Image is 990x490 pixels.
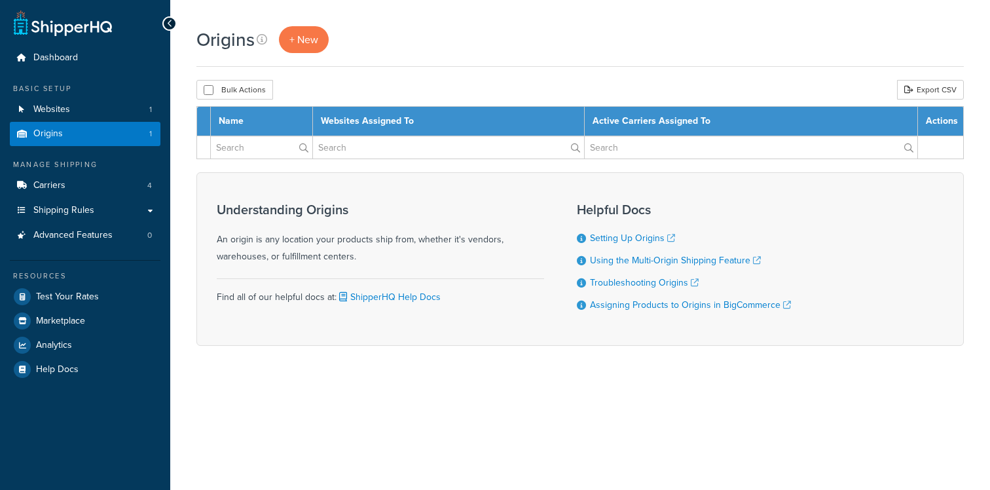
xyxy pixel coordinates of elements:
[897,80,964,100] a: Export CSV
[33,128,63,140] span: Origins
[10,285,160,309] a: Test Your Rates
[10,83,160,94] div: Basic Setup
[10,174,160,198] li: Carriers
[585,107,918,136] th: Active Carriers Assigned To
[147,230,152,241] span: 0
[585,136,917,159] input: Search
[10,174,160,198] a: Carriers 4
[337,290,441,304] a: ShipperHQ Help Docs
[289,32,318,47] span: + New
[279,26,329,53] a: + New
[36,316,85,327] span: Marketplace
[33,52,78,64] span: Dashboard
[590,298,791,312] a: Assigning Products to Origins in BigCommerce
[149,128,152,140] span: 1
[10,223,160,248] a: Advanced Features 0
[10,46,160,70] a: Dashboard
[33,205,94,216] span: Shipping Rules
[217,278,544,306] div: Find all of our helpful docs at:
[33,230,113,241] span: Advanced Features
[217,202,544,265] div: An origin is any location your products ship from, whether it's vendors, warehouses, or fulfillme...
[313,107,585,136] th: Websites Assigned To
[10,98,160,122] a: Websites 1
[196,27,255,52] h1: Origins
[590,254,761,267] a: Using the Multi-Origin Shipping Feature
[14,10,112,36] a: ShipperHQ Home
[196,80,273,100] button: Bulk Actions
[217,202,544,217] h3: Understanding Origins
[10,198,160,223] a: Shipping Rules
[36,364,79,375] span: Help Docs
[33,180,65,191] span: Carriers
[590,231,675,245] a: Setting Up Origins
[10,358,160,381] a: Help Docs
[36,292,99,303] span: Test Your Rates
[590,276,699,290] a: Troubleshooting Origins
[10,333,160,357] a: Analytics
[36,340,72,351] span: Analytics
[147,180,152,191] span: 4
[10,309,160,333] a: Marketplace
[10,223,160,248] li: Advanced Features
[313,136,584,159] input: Search
[10,122,160,146] li: Origins
[10,271,160,282] div: Resources
[33,104,70,115] span: Websites
[149,104,152,115] span: 1
[10,159,160,170] div: Manage Shipping
[211,107,313,136] th: Name
[10,122,160,146] a: Origins 1
[577,202,791,217] h3: Helpful Docs
[10,98,160,122] li: Websites
[918,107,964,136] th: Actions
[211,136,312,159] input: Search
